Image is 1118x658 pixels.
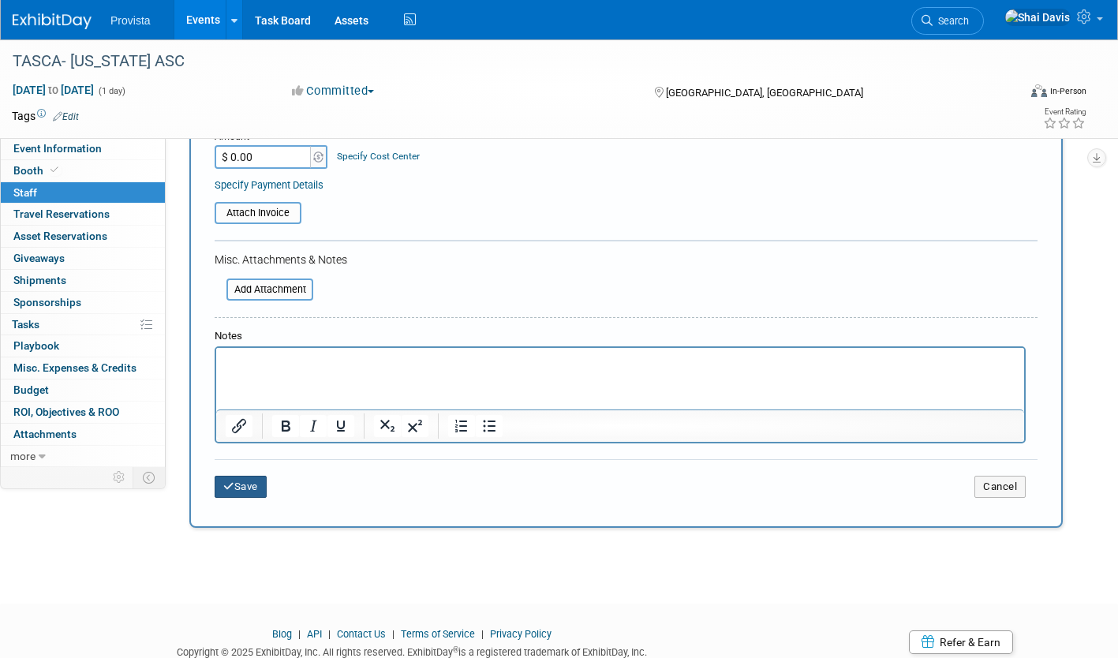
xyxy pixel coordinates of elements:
span: Tasks [12,318,39,331]
span: | [477,628,488,640]
a: Asset Reservations [1,226,165,247]
span: Booth [13,164,62,177]
div: Notes [215,329,1026,344]
td: Personalize Event Tab Strip [106,467,133,488]
span: more [10,450,36,462]
div: Misc. Attachments & Notes [215,252,1038,267]
button: Numbered list [448,415,475,437]
a: Specify Cost Center [337,151,420,162]
a: Playbook [1,335,165,357]
a: Giveaways [1,248,165,269]
button: Subscript [374,415,401,437]
a: Terms of Service [401,628,475,640]
button: Underline [327,415,354,437]
a: Contact Us [337,628,386,640]
sup: ® [453,645,458,654]
div: Event Format [927,82,1086,106]
img: ExhibitDay [13,13,92,29]
a: Attachments [1,424,165,445]
a: Sponsorships [1,292,165,313]
span: Playbook [13,339,59,352]
a: Shipments [1,270,165,291]
span: Sponsorships [13,296,81,308]
button: Save [215,476,267,498]
a: Specify Payment Details [215,179,323,191]
a: Refer & Earn [909,630,1013,654]
button: Superscript [402,415,428,437]
a: more [1,446,165,467]
iframe: Rich Text Area [216,348,1024,409]
td: Toggle Event Tabs [133,467,166,488]
button: Committed [286,83,380,99]
span: (1 day) [97,86,125,96]
a: Edit [53,111,79,122]
td: Tags [12,108,79,124]
a: Privacy Policy [490,628,552,640]
span: Travel Reservations [13,207,110,220]
a: Staff [1,182,165,204]
button: Cancel [974,476,1026,498]
div: TASCA- [US_STATE] ASC [7,47,995,76]
button: Italic [300,415,327,437]
span: ROI, Objectives & ROO [13,406,119,418]
span: Provista [110,14,151,27]
span: to [46,84,61,96]
span: | [324,628,335,640]
a: Blog [272,628,292,640]
span: [DATE] [DATE] [12,83,95,97]
a: Budget [1,379,165,401]
a: Event Information [1,138,165,159]
span: | [388,628,398,640]
span: Misc. Expenses & Credits [13,361,136,374]
a: ROI, Objectives & ROO [1,402,165,423]
span: Asset Reservations [13,230,107,242]
span: Search [933,15,969,27]
span: Giveaways [13,252,65,264]
button: Bold [272,415,299,437]
button: Bullet list [476,415,503,437]
a: Misc. Expenses & Credits [1,357,165,379]
a: Travel Reservations [1,204,165,225]
a: Booth [1,160,165,181]
span: Staff [13,186,37,199]
span: Shipments [13,274,66,286]
div: Event Rating [1043,108,1086,116]
a: API [307,628,322,640]
button: Insert/edit link [226,415,252,437]
a: Tasks [1,314,165,335]
i: Booth reservation complete [50,166,58,174]
img: Shai Davis [1004,9,1071,26]
div: In-Person [1049,85,1086,97]
span: [GEOGRAPHIC_DATA], [GEOGRAPHIC_DATA] [666,87,863,99]
span: Budget [13,383,49,396]
img: Format-Inperson.png [1031,84,1047,97]
span: | [294,628,305,640]
span: Attachments [13,428,77,440]
a: Search [911,7,984,35]
span: Event Information [13,142,102,155]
